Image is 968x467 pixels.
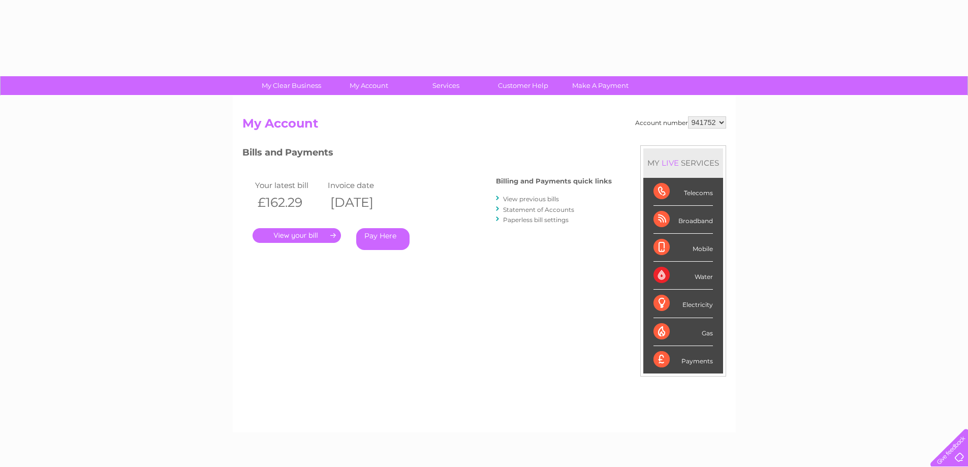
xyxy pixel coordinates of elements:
td: Your latest bill [253,178,326,192]
th: £162.29 [253,192,326,213]
a: View previous bills [503,195,559,203]
a: Make A Payment [558,76,642,95]
div: LIVE [660,158,681,168]
div: Telecoms [653,178,713,206]
a: My Clear Business [249,76,333,95]
a: Paperless bill settings [503,216,569,224]
a: . [253,228,341,243]
h2: My Account [242,116,726,136]
h4: Billing and Payments quick links [496,177,612,185]
div: Water [653,262,713,290]
div: Electricity [653,290,713,318]
td: Invoice date [325,178,398,192]
div: Broadband [653,206,713,234]
a: Pay Here [356,228,410,250]
div: Mobile [653,234,713,262]
a: My Account [327,76,411,95]
div: Account number [635,116,726,129]
div: Payments [653,346,713,373]
h3: Bills and Payments [242,145,612,163]
a: Services [404,76,488,95]
a: Customer Help [481,76,565,95]
a: Statement of Accounts [503,206,574,213]
th: [DATE] [325,192,398,213]
div: Gas [653,318,713,346]
div: MY SERVICES [643,148,723,177]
